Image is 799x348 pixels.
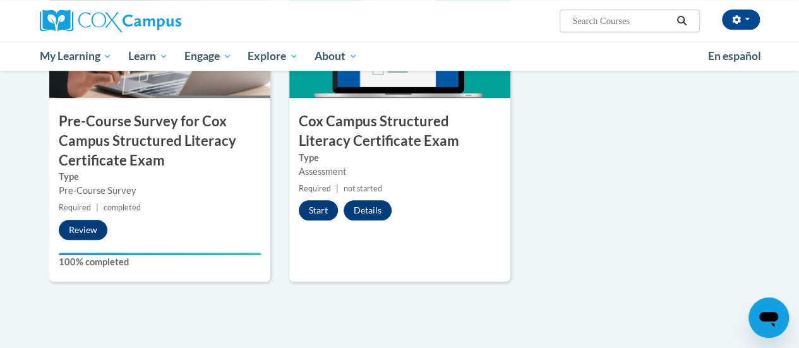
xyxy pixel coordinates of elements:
div: Pre-Course Survey [59,184,261,198]
span: not started [344,184,382,193]
img: Cox Campus [40,9,181,32]
label: Type [299,151,501,165]
span: En español [708,49,761,63]
a: Cox Campus [40,9,267,32]
label: 100% completed [59,255,261,269]
a: My Learning [32,42,121,71]
button: Details [344,200,392,220]
span: Engage [184,49,232,64]
div: Main menu [30,42,769,71]
span: Required [59,203,91,212]
span: Learn [128,49,168,64]
button: Start [299,200,338,220]
button: Review [59,220,107,240]
h3: Cox Campus Structured Literacy Certificate Exam [289,112,510,151]
span: completed [104,203,141,212]
a: Explore [239,42,306,71]
span: | [336,184,339,193]
iframe: Button to launch messaging window [748,297,789,338]
span: My Learning [39,49,112,64]
div: Your progress [59,253,261,255]
h3: Pre-Course Survey for Cox Campus Structured Literacy Certificate Exam [49,112,270,170]
a: Learn [120,42,176,71]
button: Account Settings [722,9,760,30]
span: Required [299,184,331,193]
a: About [306,42,366,71]
label: Type [59,170,261,184]
button: Search [672,13,691,28]
span: About [315,49,357,64]
span: Explore [248,49,298,64]
div: Assessment [299,165,501,179]
a: En español [700,43,769,69]
a: Engage [176,42,240,71]
span: | [96,203,99,212]
input: Search Courses [571,13,672,28]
